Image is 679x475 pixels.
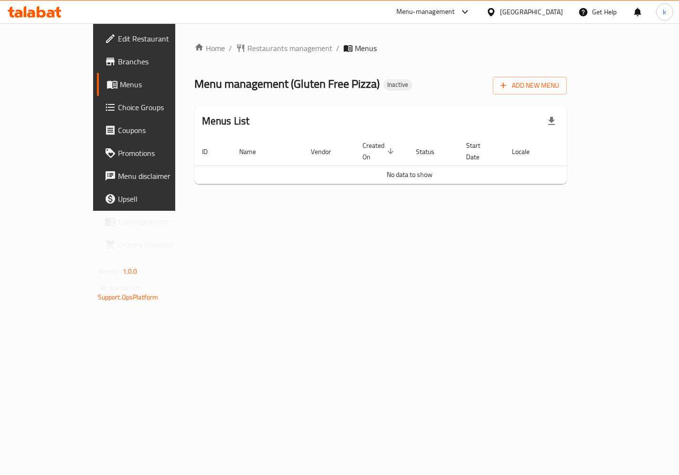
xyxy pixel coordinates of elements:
[396,6,455,18] div: Menu-management
[118,56,199,67] span: Branches
[229,42,232,54] li: /
[500,7,563,17] div: [GEOGRAPHIC_DATA]
[553,137,625,166] th: Actions
[663,7,666,17] span: k
[355,42,377,54] span: Menus
[118,239,199,250] span: Grocery Checklist
[97,233,206,256] a: Grocery Checklist
[97,119,206,142] a: Coupons
[118,124,199,136] span: Coupons
[416,146,447,157] span: Status
[466,140,493,163] span: Start Date
[97,165,206,187] a: Menu disclaimer
[97,96,206,119] a: Choice Groups
[123,265,138,278] span: 1.0.0
[202,146,220,157] span: ID
[387,168,433,181] span: No data to show
[98,281,142,294] span: Get support on:
[194,42,567,54] nav: breadcrumb
[118,216,199,227] span: Coverage Report
[383,79,412,91] div: Inactive
[194,73,380,94] span: Menu management ( Gluten Free Pizza )
[118,147,199,159] span: Promotions
[97,50,206,73] a: Branches
[512,146,542,157] span: Locale
[118,33,199,44] span: Edit Restaurant
[97,187,206,210] a: Upsell
[120,79,199,90] span: Menus
[362,140,397,163] span: Created On
[118,102,199,113] span: Choice Groups
[118,170,199,182] span: Menu disclaimer
[97,27,206,50] a: Edit Restaurant
[97,73,206,96] a: Menus
[97,142,206,165] a: Promotions
[97,210,206,233] a: Coverage Report
[247,42,332,54] span: Restaurants management
[118,193,199,205] span: Upsell
[336,42,339,54] li: /
[194,42,225,54] a: Home
[493,77,567,94] button: Add New Menu
[236,42,332,54] a: Restaurants management
[500,80,559,92] span: Add New Menu
[239,146,268,157] span: Name
[202,114,250,128] h2: Menus List
[98,265,121,278] span: Version:
[194,137,625,184] table: enhanced table
[98,291,159,303] a: Support.OpsPlatform
[311,146,343,157] span: Vendor
[383,81,412,89] span: Inactive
